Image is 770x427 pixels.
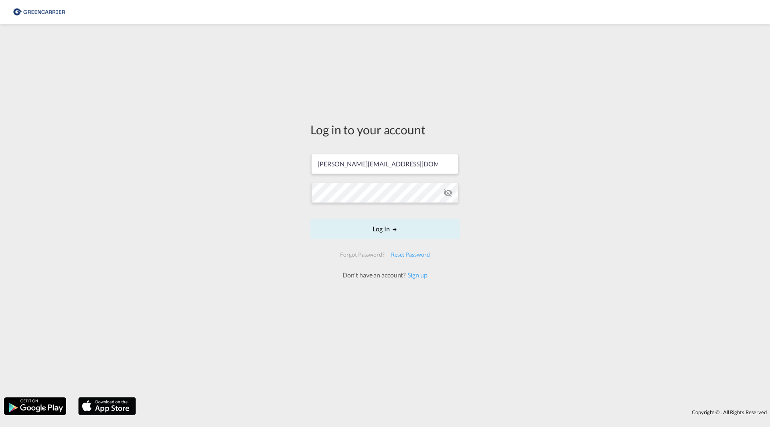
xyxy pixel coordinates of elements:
[140,405,770,419] div: Copyright © . All Rights Reserved
[311,154,458,174] input: Enter email/phone number
[405,271,427,279] a: Sign up
[12,3,66,21] img: 8cf206808afe11efa76fcd1e3d746489.png
[443,188,453,198] md-icon: icon-eye-off
[3,397,67,416] img: google.png
[388,247,433,262] div: Reset Password
[337,247,387,262] div: Forgot Password?
[334,271,436,279] div: Don't have an account?
[310,121,460,138] div: Log in to your account
[310,219,460,239] button: LOGIN
[77,397,137,416] img: apple.png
